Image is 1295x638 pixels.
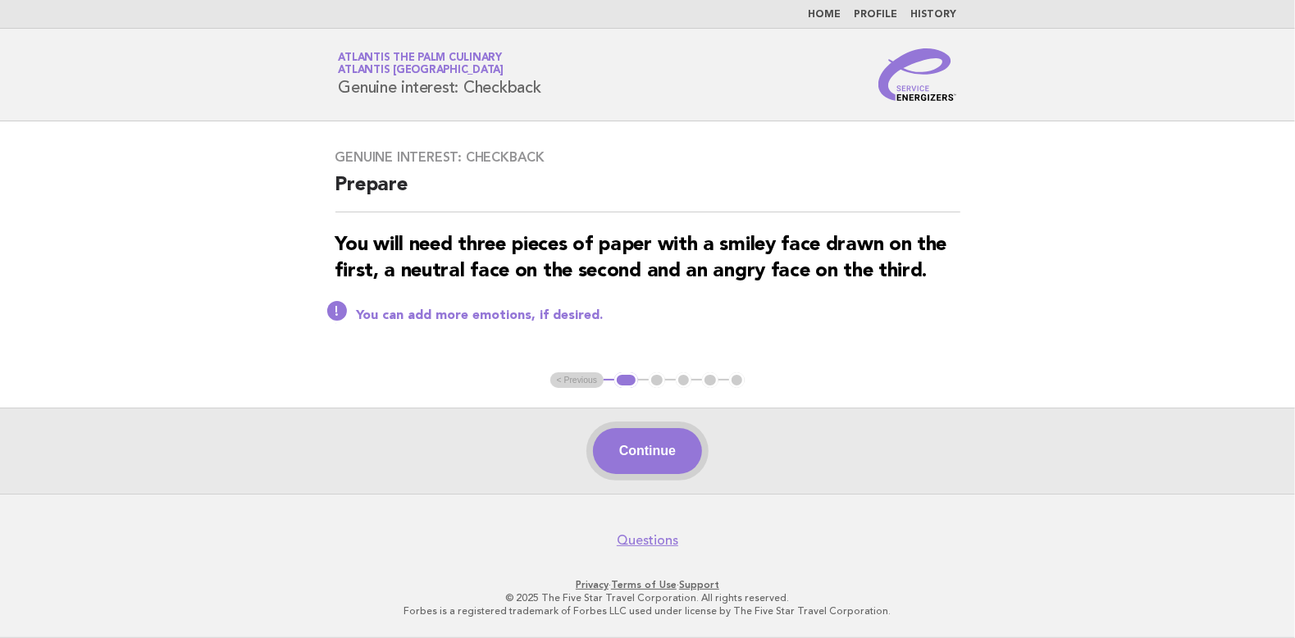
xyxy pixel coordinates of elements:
[357,308,960,324] p: You can add more emotions, if desired.
[679,579,719,590] a: Support
[809,10,841,20] a: Home
[878,48,957,101] img: Service Energizers
[146,591,1150,604] p: © 2025 The Five Star Travel Corporation. All rights reserved.
[146,578,1150,591] p: · ·
[617,532,678,549] a: Questions
[339,53,541,96] h1: Genuine interest: Checkback
[335,149,960,166] h3: Genuine interest: Checkback
[576,579,609,590] a: Privacy
[593,428,702,474] button: Continue
[335,172,960,212] h2: Prepare
[339,52,504,75] a: Atlantis The Palm CulinaryAtlantis [GEOGRAPHIC_DATA]
[611,579,677,590] a: Terms of Use
[855,10,898,20] a: Profile
[335,235,947,281] strong: You will need three pieces of paper with a smiley face drawn on the first, a neutral face on the ...
[339,66,504,76] span: Atlantis [GEOGRAPHIC_DATA]
[614,372,638,389] button: 1
[146,604,1150,617] p: Forbes is a registered trademark of Forbes LLC used under license by The Five Star Travel Corpora...
[911,10,957,20] a: History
